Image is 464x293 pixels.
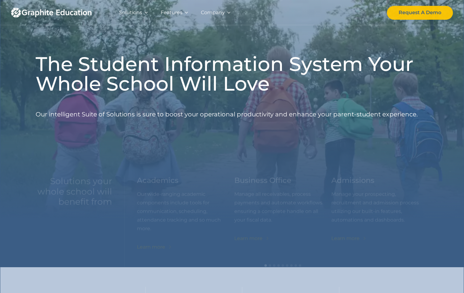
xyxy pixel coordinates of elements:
[286,264,288,267] div: Show slide 6 of 9
[264,264,267,267] div: Show slide 1 of 9
[154,0,195,25] div: Features
[137,243,165,251] div: Learn more
[36,98,418,131] p: Our intelligent Suite of Solutions is sure to boost your operational productivity and enhance you...
[234,234,262,243] div: Learn more
[331,176,429,251] div: 3 of 9
[273,264,275,267] div: Show slide 3 of 9
[234,190,331,224] p: Manage all receivables, process payments and automate workflows ensuring a complete handle on all...
[234,176,331,251] div: 2 of 9
[331,176,374,185] h3: Admissions
[201,8,225,17] div: Company
[428,234,457,243] div: Learn more
[277,264,280,267] div: Show slide 4 of 9
[11,0,103,25] a: home
[269,264,271,267] div: Show slide 2 of 9
[290,264,293,267] div: Show slide 7 of 9
[331,234,360,243] div: Learn more
[137,243,173,251] a: Learn more
[36,54,429,93] h1: The Student Information System Your Whole School Will Love
[137,176,429,273] div: carousel
[113,0,154,25] div: Solutions
[299,264,301,267] div: Show slide 9 of 9
[331,190,429,224] p: Manage your prospecting, recruitment and admission process utilizing our built-in features, autom...
[399,8,441,17] div: Request A Demo
[161,8,182,17] div: Features
[234,176,291,185] h3: Business Office
[195,0,237,25] div: Company
[137,176,178,185] h3: Academics
[119,8,142,17] div: Solutions
[387,6,453,20] a: Request A Demo
[137,190,234,233] p: Our wide-ranging academic components include tools for communication, scheduling, attendance trac...
[137,176,234,251] div: 1 of 9
[36,176,112,207] h2: Solutions your whole school will benefit from
[282,264,284,267] div: Show slide 5 of 9
[294,264,297,267] div: Show slide 8 of 9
